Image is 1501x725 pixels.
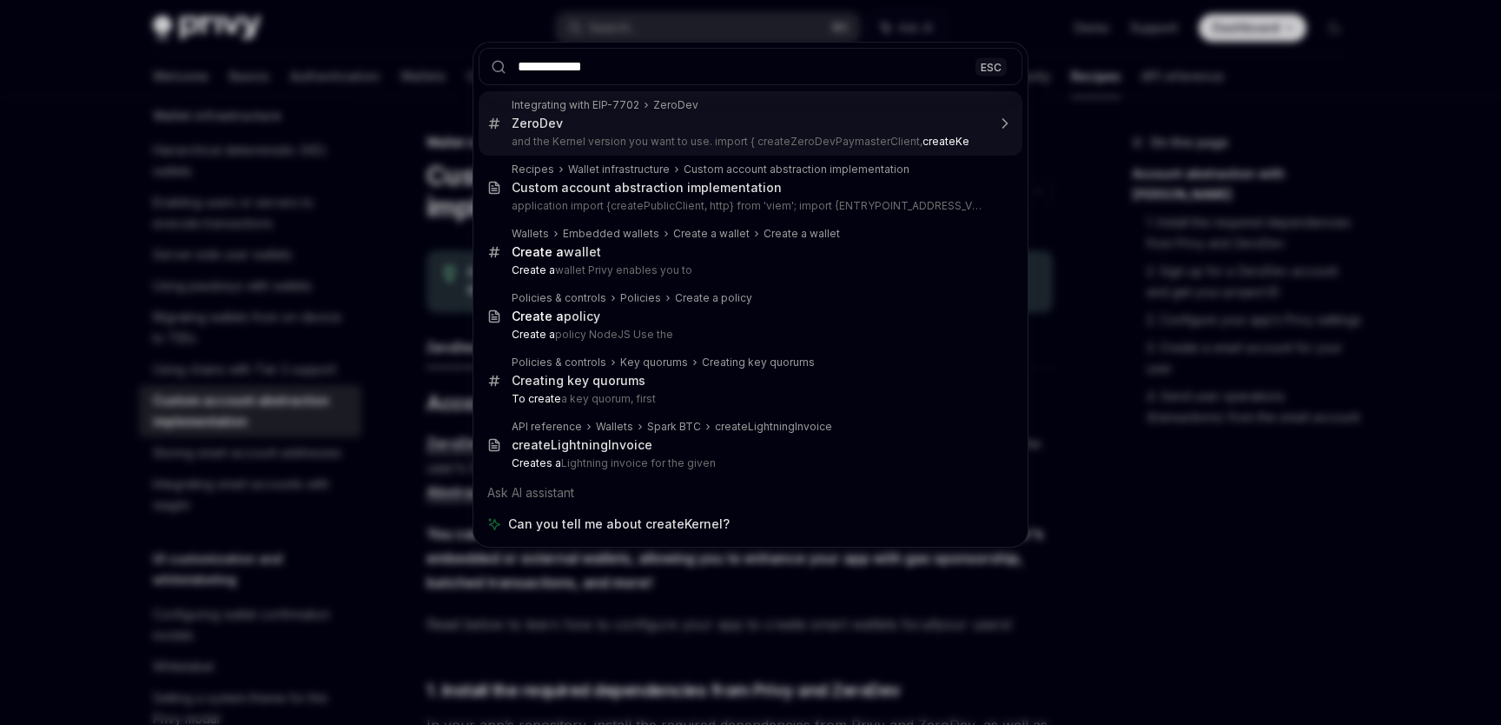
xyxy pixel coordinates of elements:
div: Create a policy [675,291,752,305]
div: policy [512,309,600,324]
p: policy NodeJS Use the [512,328,986,342]
p: a key quorum, first [512,392,986,406]
div: ZeroDev [512,116,563,131]
div: Custom account abstraction implementation [512,180,782,196]
div: Creating key quorums [702,356,815,369]
div: API reference [512,420,582,434]
b: Create a [512,263,555,276]
div: createLightningInvoice [715,420,832,434]
div: Wallets [512,227,549,241]
b: To create [512,392,561,405]
div: Integrating with EIP-7702 [512,98,639,112]
div: Key quorums [620,356,688,369]
div: Create a wallet [673,227,750,241]
b: createKe [922,135,969,148]
div: Custom account abstraction implementation [684,163,909,176]
b: Create a [512,244,564,259]
div: ESC [975,57,1007,76]
div: Recipes [512,163,554,176]
p: and the Kernel version you want to use. import { createZeroDevPaymasterClient, [512,135,986,149]
div: Wallet infrastructure [568,163,670,176]
span: Can you tell me about createKernel? [508,515,730,533]
div: Embedded wallets [563,227,659,241]
div: Create a wallet [764,227,840,241]
b: Create a [512,309,564,323]
p: Lightning invoice for the given [512,456,986,470]
p: wallet Privy enables you to [512,263,986,277]
div: Policies & controls [512,291,606,305]
div: Ask AI assistant [479,477,1022,509]
div: Creating key quorums [512,373,645,389]
div: wallet [512,244,601,260]
div: Spark BTC [647,420,701,434]
p: application import {createPublicClient, http} from 'viem'; import {ENTRYPOINT_ADDRESS_V07} from 'per [512,199,986,213]
div: createLightningInvoice [512,437,652,453]
b: Create a [512,328,555,341]
div: Wallets [596,420,633,434]
b: Creates a [512,456,561,469]
div: ZeroDev [653,98,698,112]
div: Policies & controls [512,356,606,369]
div: Policies [620,291,661,305]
